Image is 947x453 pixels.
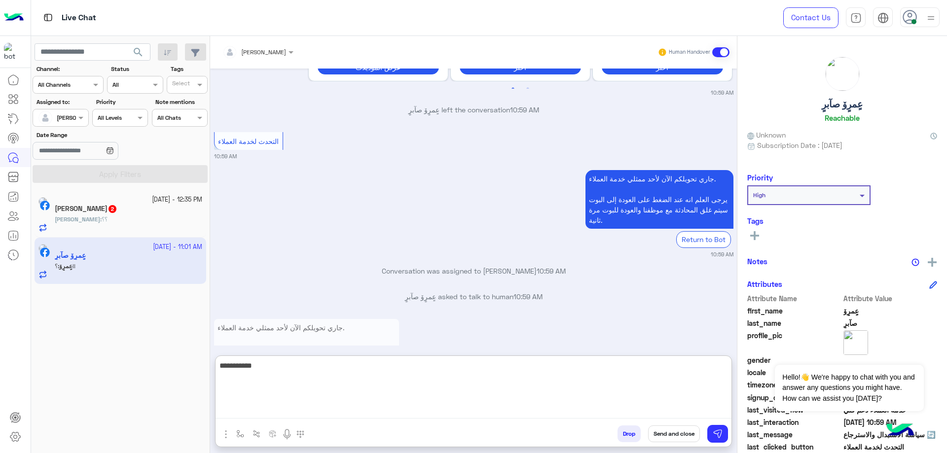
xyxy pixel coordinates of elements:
[747,417,841,427] span: last_interaction
[585,170,733,229] p: 25/9/2025, 10:59 AM
[171,79,190,90] div: Select
[711,250,733,258] small: 10:59 AM
[155,98,206,106] label: Note mentions
[40,201,50,210] img: Facebook
[747,173,773,182] h6: Priority
[747,279,782,288] h6: Attributes
[36,65,103,73] label: Channel:
[846,7,866,28] a: tab
[883,414,917,448] img: hulul-logo.png
[713,429,723,439] img: send message
[843,417,938,427] span: 2025-09-25T07:59:35.834Z
[214,152,237,160] small: 10:59 AM
[843,318,938,328] span: صآبرٍ
[62,11,96,25] p: Live Chat
[4,43,22,61] img: 713415422032625
[850,12,862,24] img: tab
[55,205,117,213] h5: خالد رأفت
[825,113,860,122] h6: Reachable
[747,293,841,304] span: Attribute Name
[218,137,279,145] span: التحدث لخدمة العملاء
[877,12,889,24] img: tab
[109,205,116,213] span: 2
[775,365,923,411] span: Hello!👋 We're happy to chat with you and answer any questions you might have. How can we assist y...
[747,367,841,378] span: locale
[214,319,399,367] p: 25/9/2025, 11:01 AM
[911,258,919,266] img: notes
[747,442,841,452] span: last_clicked_button
[928,258,937,267] img: add
[241,48,286,56] span: [PERSON_NAME]
[513,292,543,301] span: 10:59 AM
[618,425,641,442] button: Drop
[111,65,162,73] label: Status
[747,330,841,353] span: profile_pic
[822,99,863,110] h5: عٍمرٍۆ صآبرٍ
[826,57,859,91] img: picture
[296,430,304,438] img: make a call
[669,48,710,56] small: Human Handover
[843,306,938,316] span: عٍمرٍۆ
[132,46,144,58] span: search
[269,430,277,438] img: create order
[843,442,938,452] span: التحدث لخدمة العملاء
[33,165,208,183] button: Apply Filters
[126,43,150,65] button: search
[508,84,518,94] button: 1 of 2
[232,425,249,442] button: select flow
[757,140,842,150] span: Subscription Date : [DATE]
[42,11,54,24] img: tab
[925,12,937,24] img: profile
[102,215,108,223] span: ؟؟
[676,231,731,247] div: Return to Bot
[36,98,87,106] label: Assigned to:
[747,216,937,225] h6: Tags
[214,291,733,302] p: عٍمرٍۆ صآبرٍ asked to talk to human
[281,428,293,440] img: send voice note
[747,318,841,328] span: last_name
[711,89,733,97] small: 10:59 AM
[249,425,265,442] button: Trigger scenario
[843,293,938,304] span: Attribute Value
[4,7,24,28] img: Logo
[265,425,281,442] button: create order
[152,195,202,205] small: [DATE] - 12:35 PM
[843,330,868,355] img: picture
[55,215,100,223] span: [PERSON_NAME]
[648,425,700,442] button: Send and close
[36,131,147,139] label: Date Range
[214,105,733,115] p: عٍمرٍۆ صآبرٍ left the conversation
[236,430,244,438] img: select flow
[220,428,232,440] img: send attachment
[96,98,147,106] label: Priority
[783,7,838,28] a: Contact Us
[747,380,841,390] span: timezone
[747,257,767,266] h6: Notes
[747,392,841,403] span: signup_date
[523,84,533,94] button: 2 of 2
[38,197,47,206] img: picture
[747,429,841,440] span: last_message
[214,266,733,276] p: Conversation was assigned to [PERSON_NAME]
[747,306,841,316] span: first_name
[747,405,841,415] span: last_visited_flow
[843,429,938,440] span: 🔄 سياسة الاستبدال والاسترجاع
[537,267,566,275] span: 10:59 AM
[55,215,102,223] b: :
[747,130,786,140] span: Unknown
[38,111,52,125] img: defaultAdmin.png
[747,355,841,365] span: gender
[510,105,539,114] span: 10:59 AM
[171,65,207,73] label: Tags
[253,430,260,438] img: Trigger scenario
